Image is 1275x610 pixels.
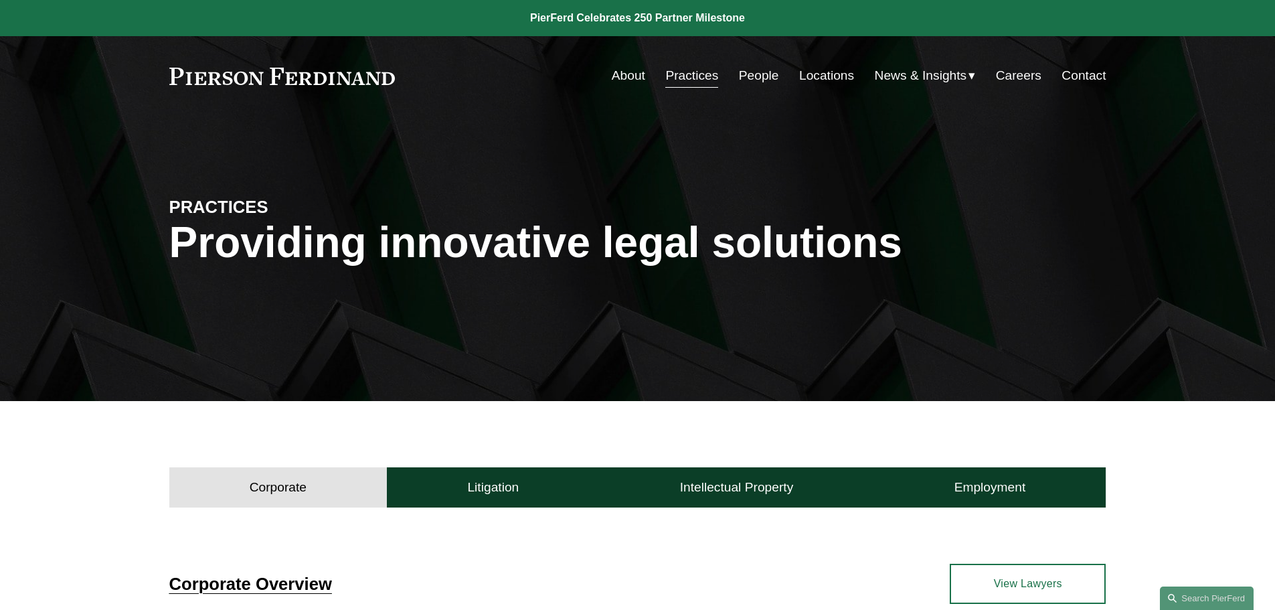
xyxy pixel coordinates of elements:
[169,196,404,218] h4: PRACTICES
[250,479,307,495] h4: Corporate
[996,63,1041,88] a: Careers
[875,63,976,88] a: folder dropdown
[954,479,1026,495] h4: Employment
[169,218,1106,267] h1: Providing innovative legal solutions
[612,63,645,88] a: About
[875,64,967,88] span: News & Insights
[1160,587,1254,610] a: Search this site
[680,479,794,495] h4: Intellectual Property
[665,63,718,88] a: Practices
[799,63,854,88] a: Locations
[739,63,779,88] a: People
[467,479,519,495] h4: Litigation
[1061,63,1106,88] a: Contact
[950,564,1106,604] a: View Lawyers
[169,575,332,593] a: Corporate Overview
